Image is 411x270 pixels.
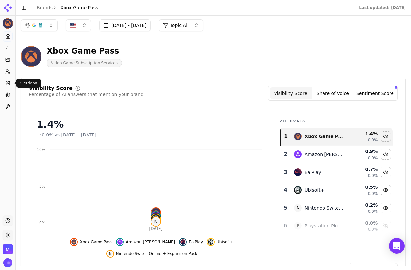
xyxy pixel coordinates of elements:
[47,59,122,67] span: Video Game Subscription Services
[349,202,378,208] div: 0.2 %
[281,199,393,217] tr: 5NNintendo Switch Online + Expansion Pack0.2%0.0%Hide nintendo switch online + expansion pack data
[3,18,13,29] button: Current brand: Xbox Game Pass
[29,91,144,97] div: Percentage of AI answers that mention your brand
[116,238,175,246] button: Hide amazon luna data
[99,19,151,31] button: [DATE] - [DATE]
[368,155,378,161] span: 0.0%
[42,132,53,138] span: 0.0%
[71,239,76,245] img: xbox game pass
[283,186,288,194] div: 4
[281,181,393,199] tr: 4ubisoft+Ubisoft+0.5%0.0%Hide ubisoft+ data
[280,128,393,235] div: Data table
[37,5,98,11] nav: breadcrumb
[294,168,302,176] img: ea play
[368,137,378,143] span: 0.0%
[381,221,391,231] button: Show playstation plus (extra/premium) data
[294,204,302,212] span: N
[281,128,393,146] tr: 1xbox game passXbox Game Pass1.4%0.0%Hide xbox game pass data
[106,250,197,258] button: Hide nintendo switch online + expansion pack data
[151,208,160,217] img: xbox game pass
[304,169,321,175] div: Ea Play
[381,149,391,160] button: Hide amazon luna data
[283,222,288,230] div: 6
[304,187,324,193] div: Ubisoft+
[151,213,160,222] img: ea play
[189,239,203,245] span: Ea Play
[126,239,175,245] span: Amazon [PERSON_NAME]
[3,258,12,267] img: Hakan Degirmenci
[381,185,391,195] button: Hide ubisoft+ data
[21,46,41,67] img: Xbox Game Pass
[381,203,391,213] button: Hide nintendo switch online + expansion pack data
[283,150,288,158] div: 2
[170,22,189,29] span: Topic: All
[39,184,45,189] tspan: 5%
[270,87,312,99] button: Visibility Score
[349,184,378,190] div: 0.5 %
[60,5,98,11] span: Xbox Game Pass
[151,217,160,226] span: N
[381,131,391,142] button: Hide xbox game pass data
[108,251,113,256] span: N
[39,221,45,225] tspan: 0%
[281,146,393,163] tr: 2amazon lunaAmazon [PERSON_NAME]0.9%0.0%Hide amazon luna data
[359,5,406,10] div: Last updated: [DATE]
[179,238,203,246] button: Hide ea play data
[80,239,112,245] span: Xbox Game Pass
[3,244,13,254] button: Open organization switcher
[280,119,393,124] div: All Brands
[3,244,13,254] img: M2E
[117,239,123,245] img: amazon luna
[368,191,378,196] span: 0.0%
[349,166,378,173] div: 0.7 %
[284,133,288,140] div: 1
[283,168,288,176] div: 3
[354,87,396,99] button: Sentiment Score
[55,132,97,138] span: vs [DATE] - [DATE]
[304,151,344,158] div: Amazon [PERSON_NAME]
[37,5,53,10] a: Brands
[294,133,302,140] img: xbox game pass
[151,212,160,221] img: amazon luna
[116,251,197,256] span: Nintendo Switch Online + Expansion Pack
[281,217,393,235] tr: 6PPlaystation Plus (extra/premium)0.0%0.0%Show playstation plus (extra/premium) data
[283,204,288,212] div: 5
[349,148,378,155] div: 0.9 %
[149,226,163,231] tspan: [DATE]
[368,173,378,178] span: 0.0%
[3,18,13,29] img: Xbox Game Pass
[207,238,233,246] button: Hide ubisoft+ data
[312,87,354,99] button: Share of Voice
[16,79,41,88] div: Citations
[381,167,391,177] button: Hide ea play data
[389,238,405,254] div: Open Intercom Messenger
[70,238,112,246] button: Hide xbox game pass data
[294,186,302,194] img: ubisoft+
[180,239,185,245] img: ea play
[37,119,267,130] div: 1.4%
[368,227,378,232] span: 0.0%
[349,130,378,137] div: 1.4 %
[368,209,378,214] span: 0.0%
[70,22,76,29] img: US
[281,163,393,181] tr: 3ea playEa Play0.7%0.0%Hide ea play data
[47,46,122,56] div: Xbox Game Pass
[349,220,378,226] div: 0.0 %
[3,258,12,267] button: Open user button
[304,223,344,229] div: Playstation Plus (extra/premium)
[294,150,302,158] img: amazon luna
[29,86,73,91] div: Visibility Score
[294,222,302,230] span: P
[151,214,160,224] img: ubisoft+
[37,148,45,152] tspan: 10%
[304,205,344,211] div: Nintendo Switch Online + Expansion Pack
[208,239,213,245] img: ubisoft+
[217,239,233,245] span: Ubisoft+
[304,133,344,140] div: Xbox Game Pass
